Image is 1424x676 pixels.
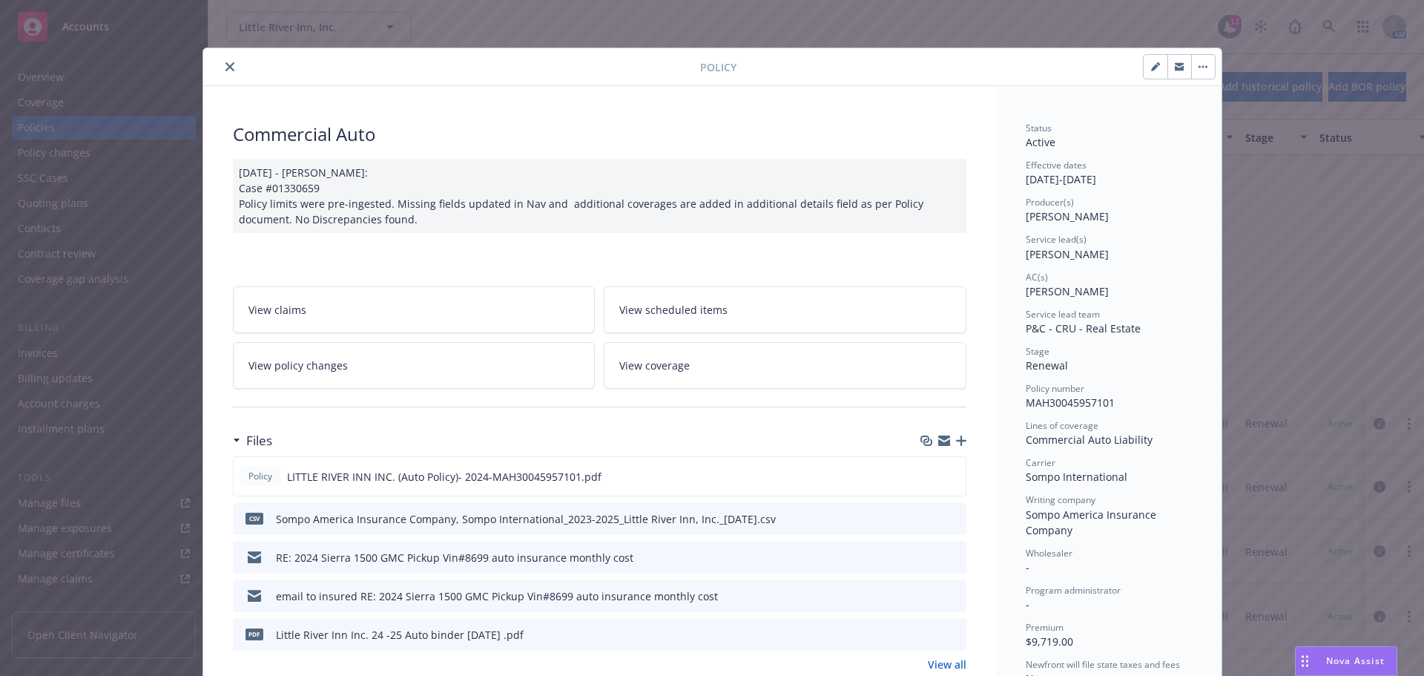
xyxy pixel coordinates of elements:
[233,431,272,450] div: Files
[1026,308,1100,321] span: Service lead team
[946,469,960,485] button: preview file
[248,302,306,318] span: View claims
[604,342,966,389] a: View coverage
[287,469,601,485] span: LITTLE RIVER INN INC. (Auto Policy)- 2024-MAH30045957101.pdf
[923,511,935,527] button: download file
[947,550,960,565] button: preview file
[1026,159,1192,187] div: [DATE] - [DATE]
[1026,271,1048,283] span: AC(s)
[276,588,718,604] div: email to insured RE: 2024 Sierra 1500 GMC Pickup Vin#8699 auto insurance monthly cost
[1026,382,1084,395] span: Policy number
[1296,647,1314,675] div: Drag to move
[947,511,960,527] button: preview file
[245,513,263,524] span: csv
[1026,196,1074,209] span: Producer(s)
[1026,493,1095,506] span: Writing company
[246,431,272,450] h3: Files
[245,629,263,640] span: pdf
[1026,658,1180,671] span: Newfront will file state taxes and fees
[1026,159,1087,171] span: Effective dates
[1026,433,1153,447] span: Commercial Auto Liability
[700,59,736,75] span: Policy
[233,342,596,389] a: View policy changes
[1026,247,1109,261] span: [PERSON_NAME]
[1026,358,1068,373] span: Renewal
[1026,547,1072,559] span: Wholesaler
[1026,284,1109,298] span: [PERSON_NAME]
[604,286,966,333] a: View scheduled items
[233,122,966,147] div: Commercial Auto
[1026,419,1098,432] span: Lines of coverage
[947,627,960,643] button: preview file
[248,358,348,373] span: View policy changes
[276,550,633,565] div: RE: 2024 Sierra 1500 GMC Pickup Vin#8699 auto insurance monthly cost
[928,657,966,672] a: View all
[1026,597,1029,611] span: -
[1026,321,1141,335] span: P&C - CRU - Real Estate
[923,588,935,604] button: download file
[923,627,935,643] button: download file
[1026,122,1052,134] span: Status
[276,627,524,643] div: Little River Inn Inc. 24 -25 Auto binder [DATE] .pdf
[1026,233,1087,246] span: Service lead(s)
[221,58,239,76] button: close
[276,511,776,527] div: Sompo America Insurance Company, Sompo International_2023-2025_Little River Inn, Inc._[DATE].csv
[233,286,596,333] a: View claims
[1026,135,1055,149] span: Active
[245,470,275,483] span: Policy
[1026,634,1073,649] span: $9,719.00
[1026,345,1049,358] span: Stage
[1026,508,1159,537] span: Sompo America Insurance Company
[1026,560,1029,574] span: -
[947,588,960,604] button: preview file
[1326,654,1385,667] span: Nova Assist
[619,358,690,373] span: View coverage
[619,302,728,318] span: View scheduled items
[1026,456,1055,469] span: Carrier
[1026,209,1109,223] span: [PERSON_NAME]
[1026,584,1121,597] span: Program administrator
[1026,621,1064,634] span: Premium
[923,469,934,485] button: download file
[923,550,935,565] button: download file
[1026,470,1127,484] span: Sompo International
[233,159,966,233] div: [DATE] - [PERSON_NAME]: Case #01330659 Policy limits were pre-ingested. Missing fields updated in...
[1295,646,1397,676] button: Nova Assist
[1026,396,1115,410] span: MAH30045957101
